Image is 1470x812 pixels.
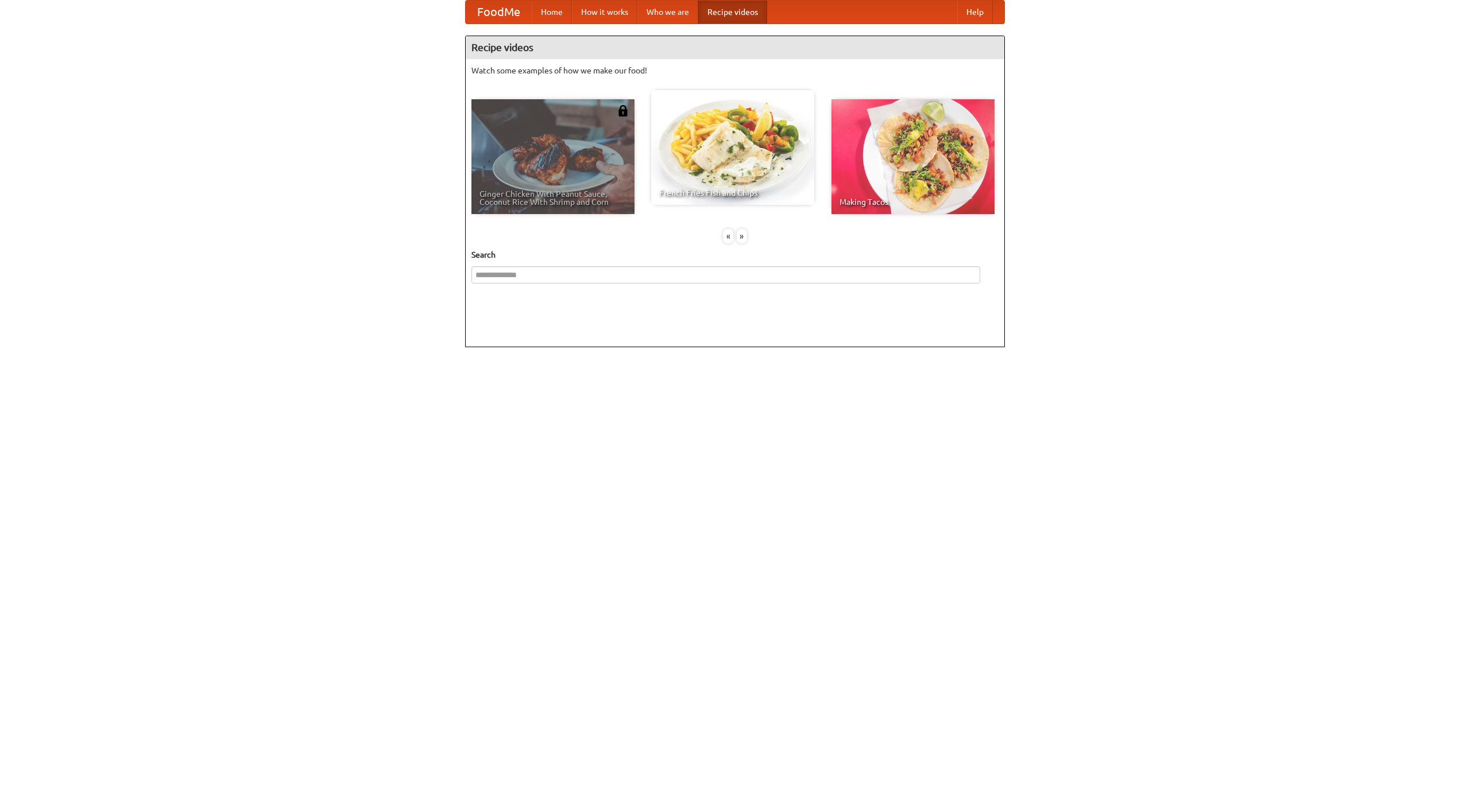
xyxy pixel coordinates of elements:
a: French Fries Fish and Chips [651,90,814,205]
a: Who we are [637,1,698,24]
a: How it works [572,1,637,24]
a: Help [957,1,993,24]
div: « [723,229,733,243]
h4: Recipe videos [466,36,1004,59]
img: 483408.png [617,105,629,116]
span: French Fries Fish and Chips [659,189,806,197]
a: Home [532,1,572,24]
p: Watch some examples of how we make our food! [471,65,999,76]
h5: Search [471,249,999,261]
a: Making Tacos [831,99,995,214]
a: Recipe videos [698,1,767,24]
a: FoodMe [466,1,532,24]
div: » [737,229,747,243]
span: Making Tacos [840,198,987,206]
